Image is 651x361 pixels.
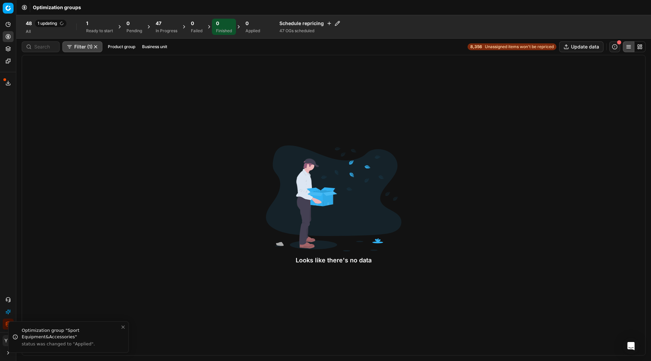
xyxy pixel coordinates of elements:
button: Filter (1) [62,41,102,52]
div: Applied [245,28,260,34]
div: In Progress [156,28,177,34]
button: Business unit [139,43,170,51]
button: Product group [105,43,138,51]
span: 1 [86,20,88,27]
nav: breadcrumb [33,4,81,11]
div: Open Intercom Messenger [623,338,639,354]
div: Looks like there's no data [266,256,401,265]
span: YM [3,336,13,346]
span: Optimization groups [33,4,81,11]
strong: 8,356 [470,44,482,49]
div: Ready to start [86,28,113,34]
span: 0 [245,20,249,27]
span: 47 [156,20,161,27]
button: Close toast [119,323,127,331]
div: 47 OGs scheduled [279,28,340,34]
span: 0 [191,20,194,27]
a: 8,356Unassigned items won't be repriced [468,43,556,50]
span: 1 updating [35,19,67,27]
span: 0 [126,20,130,27]
button: Update data [559,41,604,52]
div: All [26,29,67,34]
input: Search [34,43,55,50]
span: Unassigned items won't be repriced [485,44,554,49]
div: Pending [126,28,142,34]
span: 48 [26,20,32,27]
div: status was changed to "Applied". [22,341,120,347]
div: Finished [216,28,232,34]
h4: Schedule repricing [279,20,340,27]
span: 0 [216,20,219,27]
button: YM [3,335,14,346]
div: Failed [191,28,202,34]
div: Optimization group "Sport Equipment&Accessories" [22,327,120,340]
